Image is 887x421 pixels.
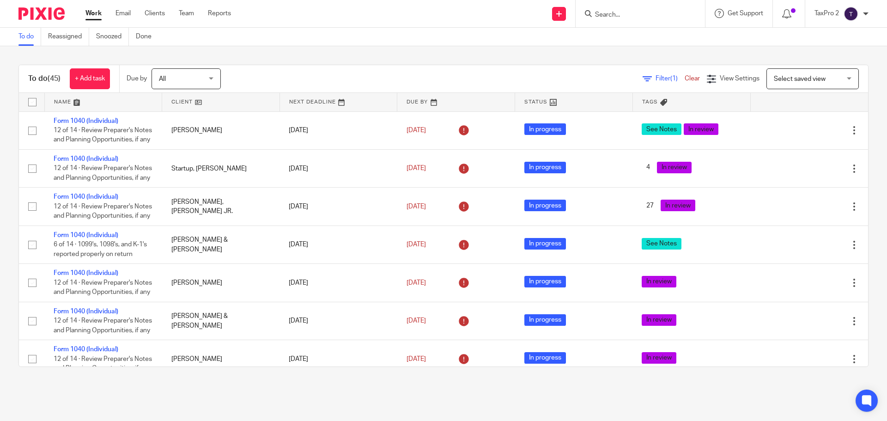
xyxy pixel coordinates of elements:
[407,317,426,324] span: [DATE]
[54,317,152,334] span: 12 of 14 · Review Preparer's Notes and Planning Opportunities, if any
[127,74,147,83] p: Due by
[407,241,426,248] span: [DATE]
[279,226,397,263] td: [DATE]
[661,200,695,211] span: In review
[54,156,118,162] a: Form 1040 (Individual)
[18,7,65,20] img: Pixie
[48,28,89,46] a: Reassigned
[28,74,61,84] h1: To do
[54,346,118,353] a: Form 1040 (Individual)
[115,9,131,18] a: Email
[524,314,566,326] span: In progress
[685,75,700,82] a: Clear
[279,188,397,226] td: [DATE]
[208,9,231,18] a: Reports
[145,9,165,18] a: Clients
[159,76,166,82] span: All
[162,340,280,378] td: [PERSON_NAME]
[136,28,158,46] a: Done
[162,188,280,226] td: [PERSON_NAME], [PERSON_NAME] JR.
[720,75,759,82] span: View Settings
[54,118,118,124] a: Form 1040 (Individual)
[162,149,280,187] td: Startup, [PERSON_NAME]
[54,308,118,315] a: Form 1040 (Individual)
[162,302,280,340] td: [PERSON_NAME] & [PERSON_NAME]
[524,162,566,173] span: In progress
[279,264,397,302] td: [DATE]
[70,68,110,89] a: + Add task
[162,226,280,263] td: [PERSON_NAME] & [PERSON_NAME]
[844,6,858,21] img: svg%3E
[54,127,152,143] span: 12 of 14 · Review Preparer's Notes and Planning Opportunities, if any
[54,194,118,200] a: Form 1040 (Individual)
[85,9,102,18] a: Work
[642,200,658,211] span: 27
[524,276,566,287] span: In progress
[54,280,152,296] span: 12 of 14 · Review Preparer's Notes and Planning Opportunities, if any
[279,340,397,378] td: [DATE]
[279,111,397,149] td: [DATE]
[642,276,676,287] span: In review
[594,11,677,19] input: Search
[684,123,718,135] span: In review
[162,264,280,302] td: [PERSON_NAME]
[642,123,681,135] span: See Notes
[407,280,426,286] span: [DATE]
[642,238,681,250] span: See Notes
[279,302,397,340] td: [DATE]
[407,203,426,210] span: [DATE]
[407,127,426,134] span: [DATE]
[642,314,676,326] span: In review
[814,9,839,18] p: TaxPro 2
[642,162,655,173] span: 4
[670,75,678,82] span: (1)
[18,28,41,46] a: To do
[162,111,280,149] td: [PERSON_NAME]
[54,241,147,257] span: 6 of 14 · 1099's, 1098's, and K-1's reported properly on return
[656,75,685,82] span: Filter
[642,99,658,104] span: Tags
[524,352,566,364] span: In progress
[407,165,426,172] span: [DATE]
[179,9,194,18] a: Team
[279,149,397,187] td: [DATE]
[48,75,61,82] span: (45)
[54,356,152,372] span: 12 of 14 · Review Preparer's Notes and Planning Opportunities, if any
[524,238,566,250] span: In progress
[96,28,129,46] a: Snoozed
[642,352,676,364] span: In review
[54,270,118,276] a: Form 1040 (Individual)
[524,123,566,135] span: In progress
[774,76,826,82] span: Select saved view
[54,203,152,220] span: 12 of 14 · Review Preparer's Notes and Planning Opportunities, if any
[54,165,152,182] span: 12 of 14 · Review Preparer's Notes and Planning Opportunities, if any
[657,162,692,173] span: In review
[728,10,763,17] span: Get Support
[524,200,566,211] span: In progress
[54,232,118,238] a: Form 1040 (Individual)
[407,356,426,362] span: [DATE]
